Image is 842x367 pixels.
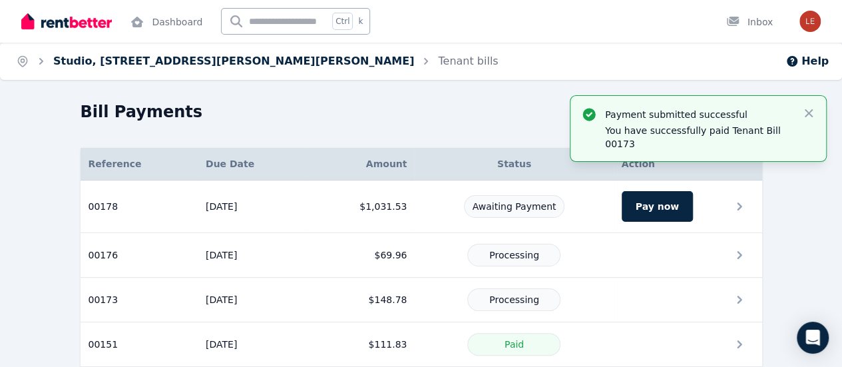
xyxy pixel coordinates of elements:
span: Processing [489,294,539,305]
td: [DATE] [198,181,308,233]
td: $1,031.53 [308,181,415,233]
span: Tenant bills [438,53,498,69]
button: Help [785,53,829,69]
p: You have successfully paid Tenant Bill 00173 [605,124,791,151]
td: $148.78 [308,278,415,322]
th: Amount [308,148,415,181]
span: k [358,16,363,27]
img: Wanyu Ren [799,11,821,32]
h1: Bill Payments [81,101,203,123]
td: [DATE] [198,233,308,278]
span: Processing [489,250,539,260]
td: [DATE] [198,278,308,322]
div: Open Intercom Messenger [797,322,829,354]
a: Studio, [STREET_ADDRESS][PERSON_NAME][PERSON_NAME] [53,55,414,67]
p: Payment submitted successful [605,108,791,121]
span: 00173 [89,293,118,306]
th: Status [415,148,613,181]
div: Inbox [726,15,773,29]
span: Ctrl [332,13,353,30]
img: RentBetter [21,11,112,31]
td: [DATE] [198,322,308,367]
span: 00176 [89,248,118,262]
th: Due Date [198,148,308,181]
span: Reference [89,157,142,171]
td: $111.83 [308,322,415,367]
span: 00151 [89,338,118,351]
th: Action [614,148,762,181]
span: Paid [505,339,524,350]
span: 00178 [89,200,118,213]
span: Awaiting Payment [473,201,556,212]
button: Pay now [622,191,693,222]
td: $69.96 [308,233,415,278]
